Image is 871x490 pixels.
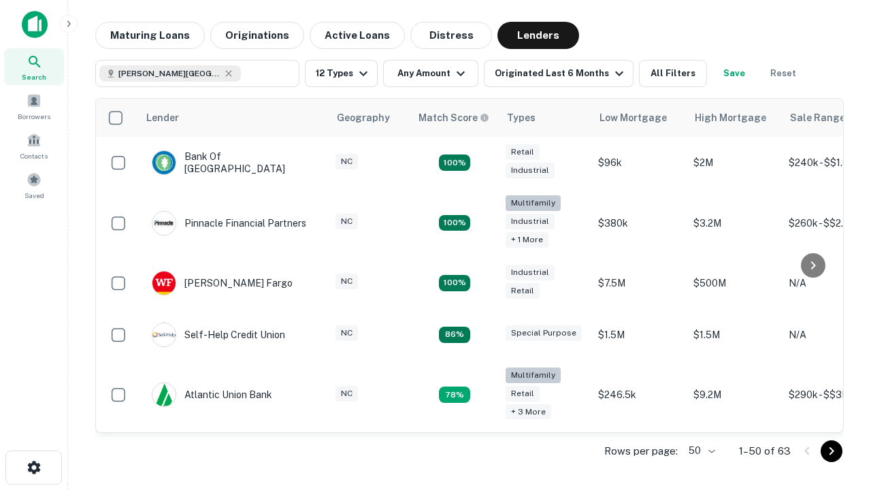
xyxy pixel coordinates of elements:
[305,60,378,87] button: 12 Types
[335,154,358,169] div: NC
[4,167,64,203] a: Saved
[439,154,470,171] div: Matching Properties: 15, hasApolloMatch: undefined
[506,265,555,280] div: Industrial
[506,144,540,160] div: Retail
[152,211,306,235] div: Pinnacle Financial Partners
[4,88,64,125] a: Borrowers
[507,110,536,126] div: Types
[687,189,782,257] td: $3.2M
[418,110,489,125] div: Capitalize uses an advanced AI algorithm to match your search with the best lender. The match sco...
[329,99,410,137] th: Geography
[790,110,845,126] div: Sale Range
[439,327,470,343] div: Matching Properties: 11, hasApolloMatch: undefined
[22,11,48,38] img: capitalize-icon.png
[639,60,707,87] button: All Filters
[24,190,44,201] span: Saved
[506,404,551,420] div: + 3 more
[506,367,561,383] div: Multifamily
[335,214,358,229] div: NC
[146,110,179,126] div: Lender
[18,111,50,122] span: Borrowers
[152,272,176,295] img: picture
[591,99,687,137] th: Low Mortgage
[761,60,805,87] button: Reset
[152,271,293,295] div: [PERSON_NAME] Fargo
[335,274,358,289] div: NC
[604,443,678,459] p: Rows per page:
[497,22,579,49] button: Lenders
[506,214,555,229] div: Industrial
[210,22,304,49] button: Originations
[439,215,470,231] div: Matching Properties: 23, hasApolloMatch: undefined
[138,99,329,137] th: Lender
[4,48,64,85] a: Search
[506,386,540,402] div: Retail
[335,386,358,402] div: NC
[95,22,205,49] button: Maturing Loans
[337,110,390,126] div: Geography
[152,323,285,347] div: Self-help Credit Union
[152,382,272,407] div: Atlantic Union Bank
[439,387,470,403] div: Matching Properties: 10, hasApolloMatch: undefined
[20,150,48,161] span: Contacts
[591,257,687,309] td: $7.5M
[803,338,871,403] iframe: Chat Widget
[506,195,561,211] div: Multifamily
[22,71,46,82] span: Search
[695,110,766,126] div: High Mortgage
[418,110,487,125] h6: Match Score
[410,22,492,49] button: Distress
[152,383,176,406] img: picture
[152,323,176,346] img: picture
[484,60,634,87] button: Originated Last 6 Months
[687,99,782,137] th: High Mortgage
[712,60,756,87] button: Save your search to get updates of matches that match your search criteria.
[410,99,499,137] th: Capitalize uses an advanced AI algorithm to match your search with the best lender. The match sco...
[383,60,478,87] button: Any Amount
[499,99,591,137] th: Types
[591,309,687,361] td: $1.5M
[506,163,555,178] div: Industrial
[118,67,220,80] span: [PERSON_NAME][GEOGRAPHIC_DATA], [GEOGRAPHIC_DATA]
[687,361,782,429] td: $9.2M
[335,325,358,341] div: NC
[591,361,687,429] td: $246.5k
[683,441,717,461] div: 50
[821,440,842,462] button: Go to next page
[4,127,64,164] a: Contacts
[495,65,627,82] div: Originated Last 6 Months
[506,232,548,248] div: + 1 more
[152,150,315,175] div: Bank Of [GEOGRAPHIC_DATA]
[687,137,782,189] td: $2M
[506,325,582,341] div: Special Purpose
[739,443,791,459] p: 1–50 of 63
[687,309,782,361] td: $1.5M
[439,275,470,291] div: Matching Properties: 14, hasApolloMatch: undefined
[599,110,667,126] div: Low Mortgage
[591,137,687,189] td: $96k
[506,283,540,299] div: Retail
[152,212,176,235] img: picture
[591,189,687,257] td: $380k
[687,257,782,309] td: $500M
[310,22,405,49] button: Active Loans
[152,151,176,174] img: picture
